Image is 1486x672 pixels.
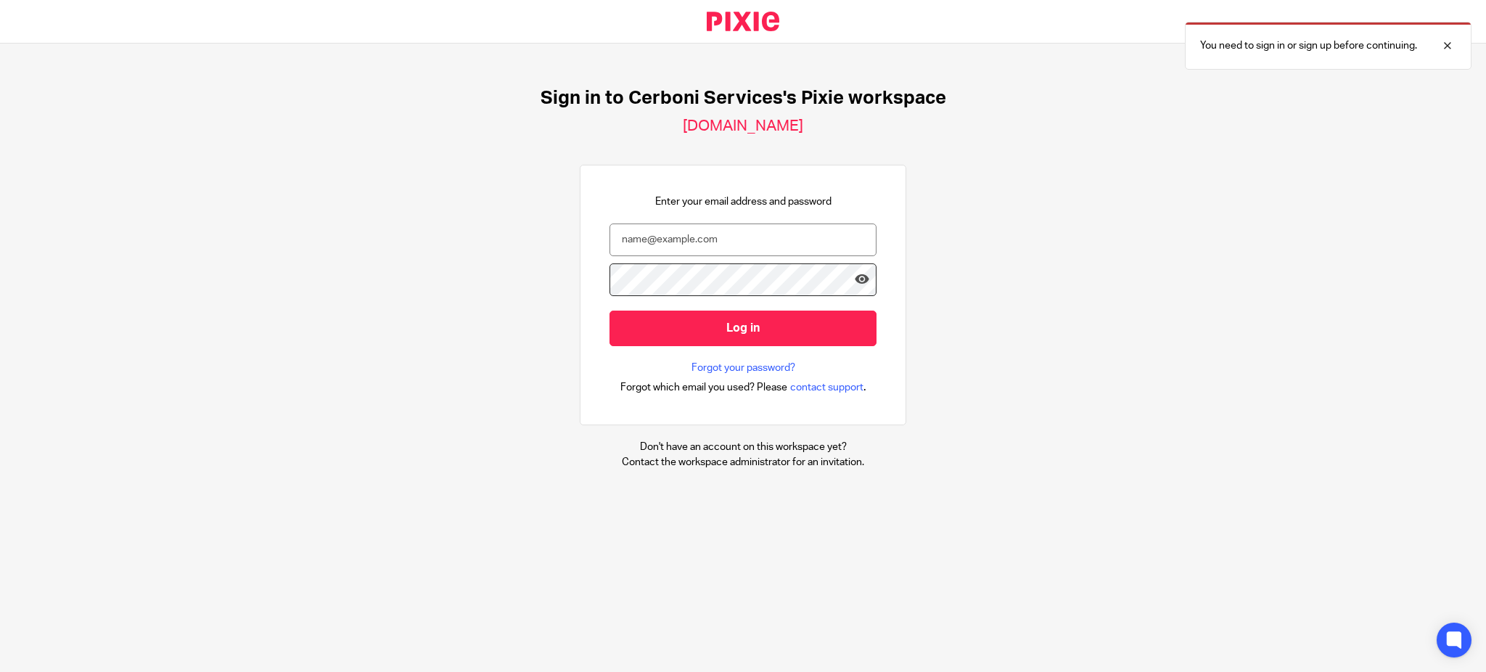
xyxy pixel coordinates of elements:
span: contact support [790,380,863,395]
input: Log in [609,311,877,346]
span: Forgot which email you used? Please [620,380,787,395]
p: Don't have an account on this workspace yet? [622,440,864,454]
div: . [620,379,866,396]
p: Contact the workspace administrator for an invitation. [622,455,864,470]
input: name@example.com [609,224,877,256]
p: You need to sign in or sign up before continuing. [1200,38,1417,53]
a: Forgot your password? [691,361,795,375]
h2: [DOMAIN_NAME] [683,117,803,136]
h1: Sign in to Cerboni Services's Pixie workspace [541,87,946,110]
p: Enter your email address and password [655,194,832,209]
